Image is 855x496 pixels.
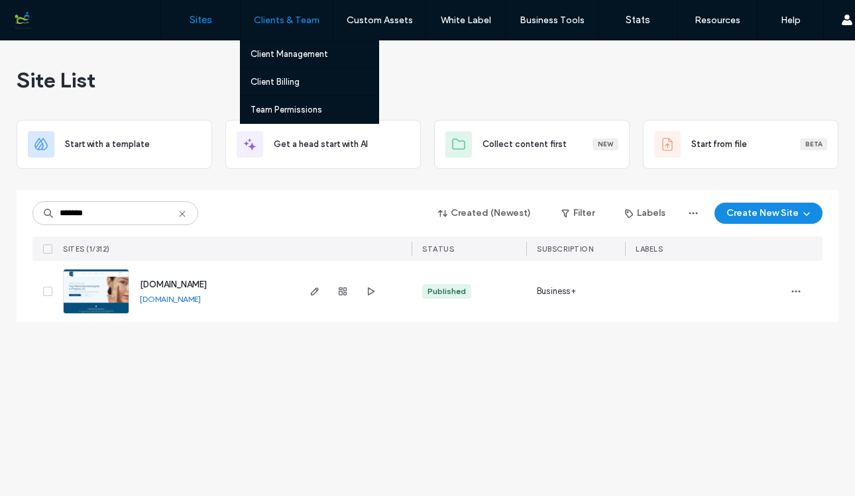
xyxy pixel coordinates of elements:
a: Client Billing [251,68,378,95]
span: Start with a template [65,138,150,151]
div: New [593,138,618,150]
a: Client Management [251,40,378,68]
div: Collect content firstNew [434,120,630,169]
span: Business+ [537,285,576,298]
span: SUBSCRIPTION [537,244,593,254]
label: Custom Assets [347,15,413,26]
div: Published [427,285,466,297]
label: Client Billing [251,77,300,87]
label: Sites [190,14,212,26]
a: [DOMAIN_NAME] [140,279,207,289]
button: Create New Site [714,203,823,224]
span: SITES (1/312) [63,244,110,254]
label: Clients & Team [254,15,319,26]
a: [DOMAIN_NAME] [140,294,201,304]
span: Site List [17,67,95,93]
div: Start from fileBeta [643,120,838,169]
span: STATUS [422,244,454,254]
label: Stats [626,14,650,26]
button: Created (Newest) [427,203,543,224]
span: Help [30,9,58,21]
span: Get a head start with AI [274,138,368,151]
button: Filter [548,203,608,224]
label: Business Tools [520,15,585,26]
span: Start from file [691,138,747,151]
span: Collect content first [483,138,567,151]
label: Client Management [251,49,328,59]
div: Start with a template [17,120,212,169]
label: Help [781,15,801,26]
a: Team Permissions [251,96,378,123]
label: White Label [441,15,491,26]
span: LABELS [636,244,663,254]
div: Beta [800,138,827,150]
button: Labels [613,203,677,224]
div: Get a head start with AI [225,120,421,169]
label: Team Permissions [251,105,322,115]
label: Resources [695,15,740,26]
